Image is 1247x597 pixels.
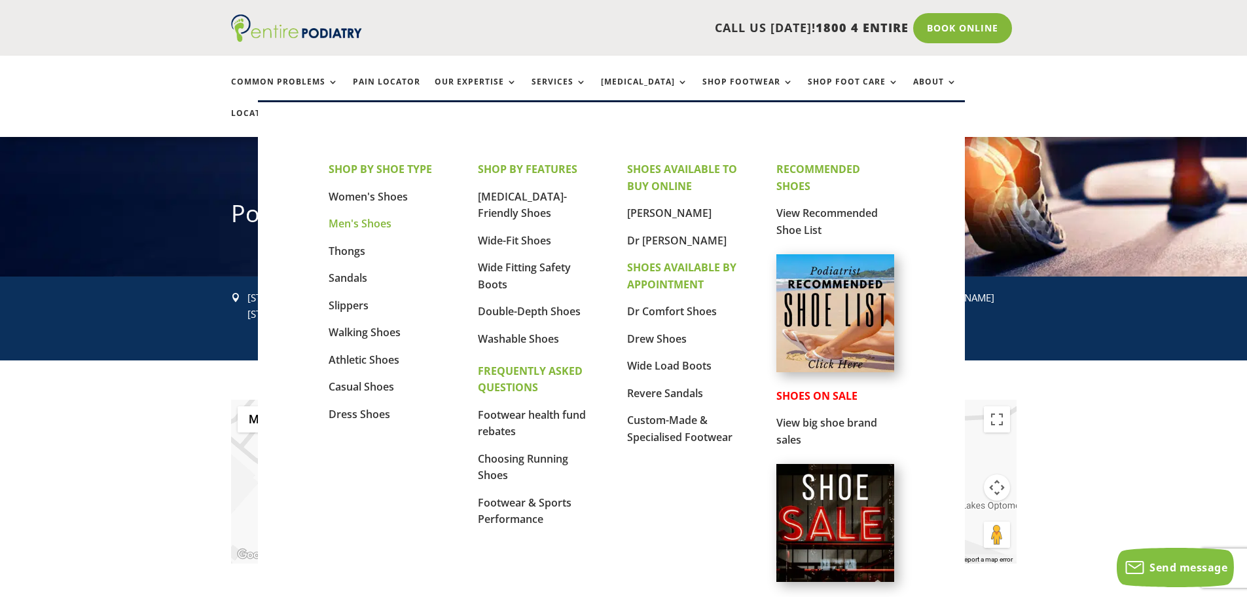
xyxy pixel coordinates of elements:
a: Podiatrist Recommended Shoe List Australia [776,362,894,375]
a: Thongs [329,244,365,258]
button: Map camera controls [984,474,1010,501]
a: Dr Comfort Shoes [627,304,717,318]
a: Drew Shoes [627,332,687,346]
a: Revere Sandals [627,386,703,400]
strong: SHOP BY FEATURES [478,162,577,176]
a: Wide Fitting Safety Boots [478,260,571,292]
a: Locations [231,109,297,137]
a: Entire Podiatry [231,31,362,45]
p: CALL US [DATE]! [412,20,909,37]
a: View Recommended Shoe List [776,206,878,237]
a: Common Problems [231,77,338,106]
p: [STREET_ADDRESS], [STREET_ADDRESS] [247,290,416,323]
a: Shoes on Sale from Entire Podiatry shoe partners [776,571,894,585]
span: Send message [1149,560,1227,575]
a: [MEDICAL_DATA] [601,77,688,106]
a: Pain Locator [353,77,420,106]
a: Casual Shoes [329,379,394,394]
a: Women's Shoes [329,189,408,204]
a: [MEDICAL_DATA]-Friendly Shoes [478,189,567,221]
a: Slippers [329,298,369,313]
a: Services [532,77,587,106]
strong: SHOES AVAILABLE BY APPOINTMENT [627,260,736,292]
button: Show street map [238,406,283,433]
a: Double-Depth Shoes [478,304,581,318]
strong: SHOES AVAILABLE TO BUY ONLINE [627,162,737,193]
a: [PERSON_NAME] [627,206,712,220]
a: Dress Shoes [329,407,390,421]
a: Sandals [329,271,367,285]
h1: Podiatrist [GEOGRAPHIC_DATA] [231,197,1017,237]
a: Athletic Shoes [329,353,399,367]
strong: FREQUENTLY ASKED QUESTIONS [478,364,583,395]
a: View big shoe brand sales [776,415,877,447]
a: Choosing Running Shoes [478,452,568,483]
a: Walking Shoes [329,325,401,339]
a: Shop Footwear [702,77,793,106]
span: 1800 4 ENTIRE [816,20,909,35]
a: Wide-Fit Shoes [478,233,551,248]
a: Book Online [913,13,1012,43]
img: podiatrist-recommended-shoe-list-australia-entire-podiatry [776,254,894,372]
a: Washable Shoes [478,332,559,346]
a: Report a map error [960,556,1013,563]
button: Send message [1117,548,1234,587]
a: Footwear & Sports Performance [478,495,571,527]
img: logo (1) [231,14,362,42]
strong: SHOES ON SALE [776,389,858,403]
img: Google [234,547,278,564]
a: Our Expertise [435,77,517,106]
strong: RECOMMENDED SHOES [776,162,860,193]
a: Men's Shoes [329,216,391,231]
a: Wide Load Boots [627,358,712,373]
a: Dr [PERSON_NAME] [627,233,727,248]
img: shoe-sale-australia-entire-podiatry [776,464,894,582]
strong: SHOP BY SHOE TYPE [329,162,432,176]
a: Shop Foot Care [808,77,899,106]
a: Custom-Made & Specialised Footwear [627,413,732,444]
span:  [231,293,240,302]
a: Open this area in Google Maps (opens a new window) [234,547,278,564]
button: Toggle fullscreen view [984,406,1010,433]
a: About [913,77,957,106]
a: Footwear health fund rebates [478,408,586,439]
button: Drag Pegman onto the map to open Street View [984,522,1010,548]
